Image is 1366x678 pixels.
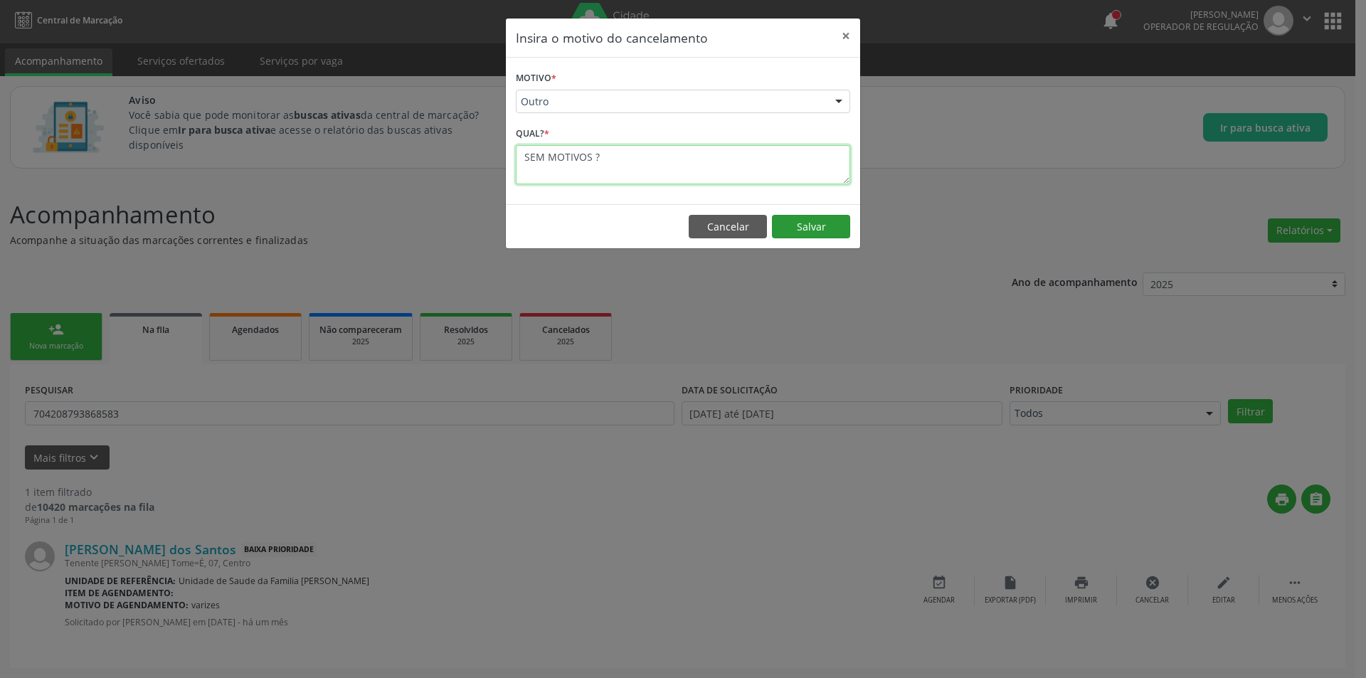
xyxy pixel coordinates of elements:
label: Motivo [516,68,556,90]
h5: Insira o motivo do cancelamento [516,28,708,47]
span: Outro [521,95,821,109]
button: Salvar [772,215,850,239]
button: Close [832,18,860,53]
label: Qual? [516,123,549,145]
button: Cancelar [689,215,767,239]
